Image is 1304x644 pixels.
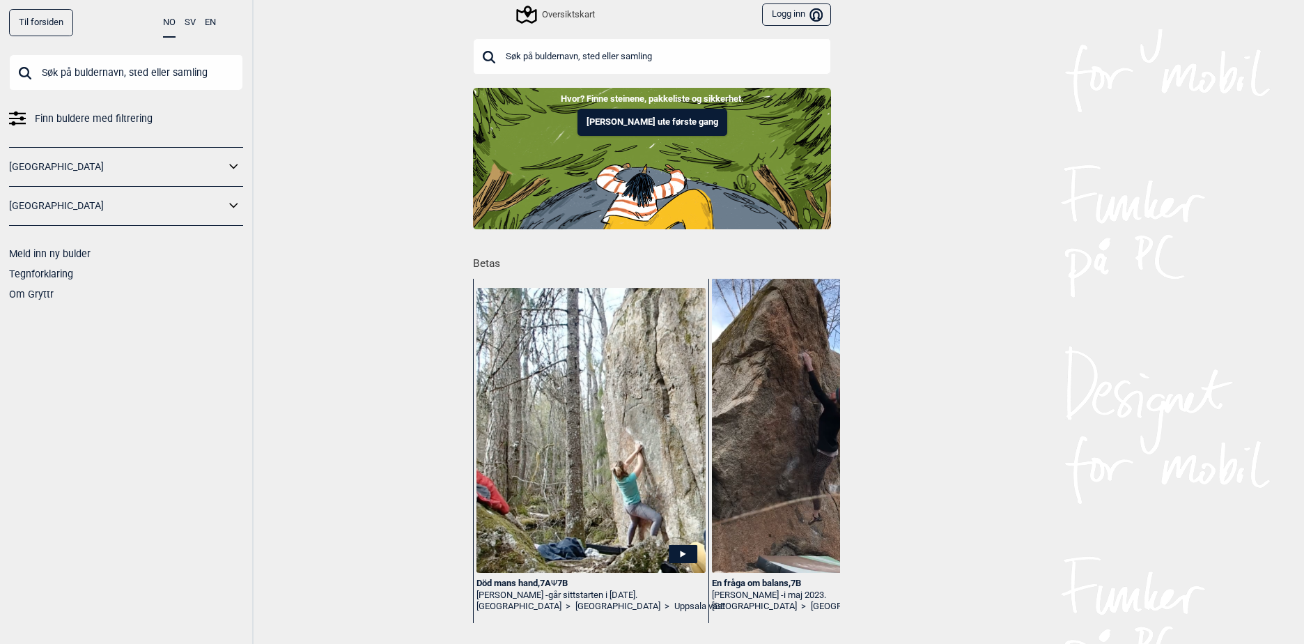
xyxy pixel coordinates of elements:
h1: Betas [473,247,840,272]
a: [GEOGRAPHIC_DATA] [9,157,225,177]
input: Søk på buldernavn, sted eller samling [473,38,831,75]
a: [GEOGRAPHIC_DATA] [712,601,797,613]
img: Cajsa pa Dod mans hand [476,288,706,573]
span: > [801,601,806,613]
span: går sittstarten i [DATE]. [548,590,637,600]
a: [GEOGRAPHIC_DATA] [9,196,225,216]
a: Finn buldere med filtrering [9,109,243,129]
button: [PERSON_NAME] ute første gang [577,109,727,136]
span: > [566,601,570,613]
button: SV [185,9,196,36]
div: Oversiktskart [518,6,595,23]
button: NO [163,9,176,38]
a: Tegnforklaring [9,268,73,279]
span: Ψ [551,578,557,588]
span: Finn buldere med filtrering [35,109,153,129]
div: Död mans hand , 7A 7B [476,578,706,590]
span: i maj 2023. [784,590,826,600]
button: EN [205,9,216,36]
a: Til forsiden [9,9,73,36]
div: [PERSON_NAME] - [476,590,706,601]
a: [GEOGRAPHIC_DATA] [575,601,660,613]
div: [PERSON_NAME] - [712,590,941,601]
a: Meld inn ny bulder [9,248,91,259]
a: Om Gryttr [9,289,54,300]
a: [GEOGRAPHIC_DATA] [476,601,561,613]
div: En fråga om balans , 7B [712,578,941,590]
input: Søk på buldernavn, sted eller samling [9,54,243,91]
a: Uppsala väst [674,601,725,613]
p: Hvor? Finne steinene, pakkeliste og sikkerhet. [10,92,1294,106]
a: [GEOGRAPHIC_DATA] [811,601,896,613]
img: Indoor to outdoor [473,88,831,229]
img: Tina pa En fraga om balans [712,256,941,576]
button: Logg inn [762,3,831,26]
span: > [665,601,669,613]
